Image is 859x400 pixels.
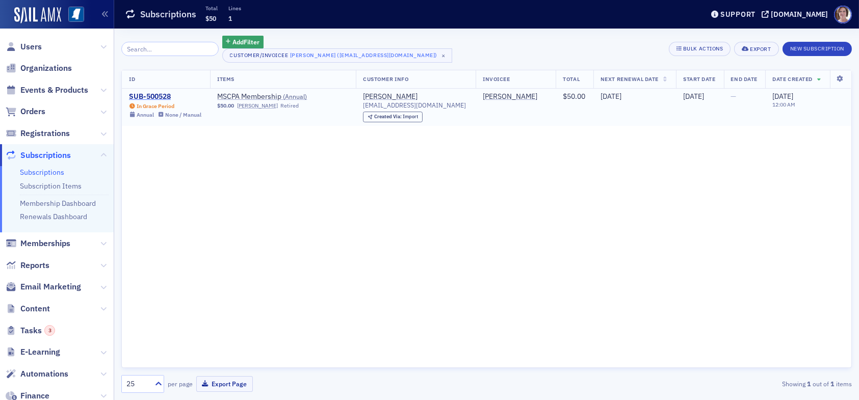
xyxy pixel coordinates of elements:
[222,48,453,63] button: Customer/Invoicee[PERSON_NAME] ([EMAIL_ADDRESS][DOMAIN_NAME])×
[20,199,96,208] a: Membership Dashboard
[20,181,82,191] a: Subscription Items
[750,46,771,52] div: Export
[363,92,418,101] a: [PERSON_NAME]
[20,63,72,74] span: Organizations
[20,238,70,249] span: Memberships
[129,75,135,83] span: ID
[20,128,70,139] span: Registrations
[20,168,64,177] a: Subscriptions
[6,106,45,117] a: Orders
[6,346,60,358] a: E-Learning
[232,37,259,46] span: Add Filter
[129,92,201,101] a: SUB-500528
[20,260,49,271] span: Reports
[140,8,196,20] h1: Subscriptions
[772,75,812,83] span: Date Created
[20,281,81,292] span: Email Marketing
[121,42,219,56] input: Search…
[762,11,831,18] button: [DOMAIN_NAME]
[14,7,61,23] img: SailAMX
[601,92,621,101] span: [DATE]
[165,112,201,118] div: None / Manual
[6,128,70,139] a: Registrations
[734,42,778,56] button: Export
[783,42,852,56] button: New Subscription
[720,10,756,19] div: Support
[217,92,346,101] span: MSCPA Membership
[563,92,585,101] span: $50.00
[483,75,510,83] span: Invoicee
[137,103,174,110] div: In Grace Period
[44,325,55,336] div: 3
[771,10,828,19] div: [DOMAIN_NAME]
[615,379,852,388] div: Showing out of items
[217,92,346,101] a: MSCPA Membership (Annual)
[283,92,307,100] span: ( Annual )
[20,325,55,336] span: Tasks
[6,238,70,249] a: Memberships
[483,92,537,101] a: [PERSON_NAME]
[6,63,72,74] a: Organizations
[230,52,289,59] div: Customer/Invoicee
[61,7,84,24] a: View Homepage
[563,75,580,83] span: Total
[731,75,758,83] span: End Date
[20,303,50,314] span: Content
[6,85,88,96] a: Events & Products
[829,379,836,388] strong: 1
[20,368,68,380] span: Automations
[683,46,723,51] div: Bulk Actions
[68,7,84,22] img: SailAMX
[363,75,408,83] span: Customer Info
[363,101,466,109] span: [EMAIL_ADDRESS][DOMAIN_NAME]
[731,92,737,101] span: —
[20,212,87,221] a: Renewals Dashboard
[669,42,731,56] button: Bulk Actions
[805,379,813,388] strong: 1
[6,325,55,336] a: Tasks3
[483,92,549,101] span: Terry Laughlin
[228,14,232,22] span: 1
[20,41,42,52] span: Users
[20,85,88,96] span: Events & Products
[290,50,437,60] div: [PERSON_NAME] ([EMAIL_ADDRESS][DOMAIN_NAME])
[20,346,60,358] span: E-Learning
[439,51,449,60] span: ×
[363,112,423,122] div: Created Via: Import
[205,5,218,12] p: Total
[217,102,234,109] span: $50.00
[228,5,241,12] p: Lines
[683,92,704,101] span: [DATE]
[6,260,49,271] a: Reports
[20,106,45,117] span: Orders
[6,281,81,292] a: Email Marketing
[772,92,793,101] span: [DATE]
[222,36,264,48] button: AddFilter
[137,112,154,118] div: Annual
[772,101,795,108] time: 12:00 AM
[196,376,253,392] button: Export Page
[6,303,50,314] a: Content
[217,75,235,83] span: Items
[205,14,216,22] span: $50
[126,379,149,389] div: 25
[783,43,852,52] a: New Subscription
[601,75,659,83] span: Next Renewal Date
[374,114,418,120] div: Import
[683,75,715,83] span: Start Date
[237,102,278,109] a: [PERSON_NAME]
[374,113,403,120] span: Created Via :
[168,379,193,388] label: per page
[834,6,852,23] span: Profile
[6,41,42,52] a: Users
[280,102,299,109] div: Retired
[6,150,71,161] a: Subscriptions
[20,150,71,161] span: Subscriptions
[6,368,68,380] a: Automations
